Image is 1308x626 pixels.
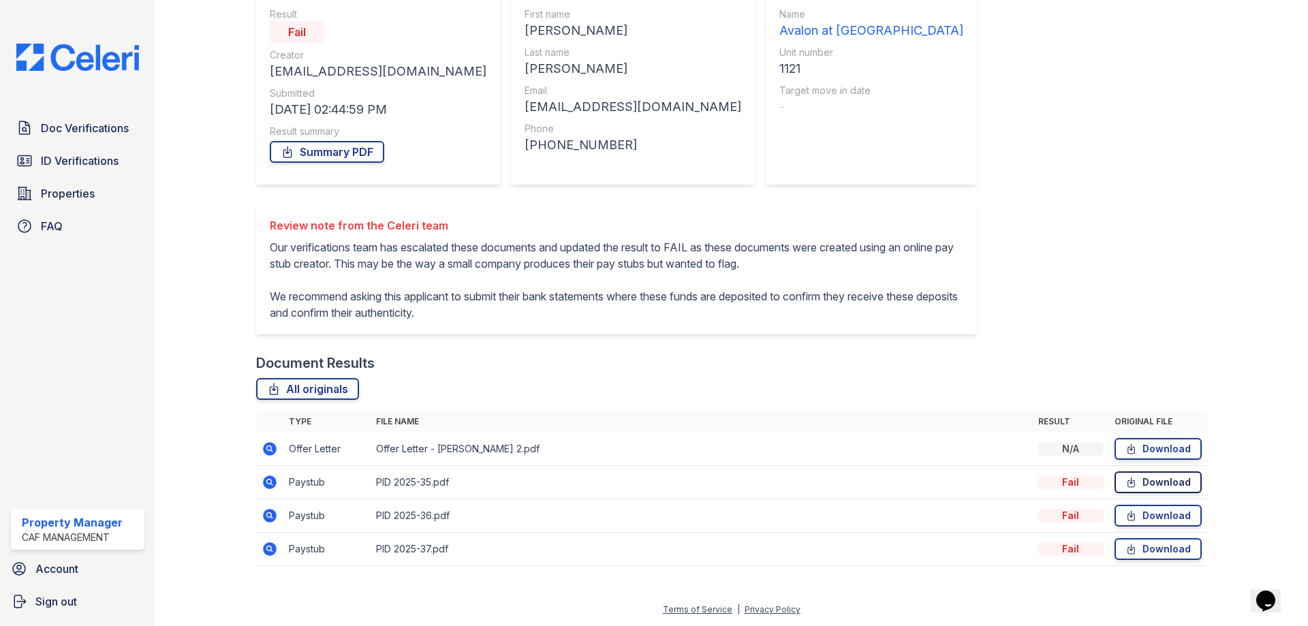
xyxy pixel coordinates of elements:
div: | [737,604,740,614]
p: Our verifications team has escalated these documents and updated the result to FAIL as these docu... [270,239,963,321]
img: CE_Logo_Blue-a8612792a0a2168367f1c8372b55b34899dd931a85d93a1a3d3e32e68fde9ad4.png [5,44,150,71]
a: Properties [11,180,144,207]
div: 1121 [779,59,963,78]
div: [PERSON_NAME] [525,59,741,78]
a: Download [1115,505,1202,527]
iframe: chat widget [1251,572,1294,612]
div: N/A [1038,442,1104,456]
span: Sign out [35,593,77,610]
div: Fail [1038,509,1104,522]
div: Creator [270,48,486,62]
th: File name [371,411,1033,433]
div: Phone [525,122,741,136]
a: All originals [256,378,359,400]
th: Original file [1109,411,1207,433]
a: Doc Verifications [11,114,144,142]
div: Result summary [270,125,486,138]
td: Offer Letter - [PERSON_NAME] 2.pdf [371,433,1033,466]
div: Fail [1038,542,1104,556]
div: Last name [525,46,741,59]
td: PID 2025-35.pdf [371,466,1033,499]
a: Download [1115,438,1202,460]
td: PID 2025-37.pdf [371,533,1033,566]
div: [EMAIL_ADDRESS][DOMAIN_NAME] [270,62,486,81]
div: Document Results [256,354,375,373]
span: ID Verifications [41,153,119,169]
td: Offer Letter [283,433,371,466]
a: Sign out [5,588,150,615]
div: [PERSON_NAME] [525,21,741,40]
td: Paystub [283,466,371,499]
a: Account [5,555,150,582]
a: Download [1115,471,1202,493]
div: Review note from the Celeri team [270,217,963,234]
span: Doc Verifications [41,120,129,136]
th: Result [1033,411,1109,433]
td: Paystub [283,533,371,566]
div: Email [525,84,741,97]
div: First name [525,7,741,21]
div: [PHONE_NUMBER] [525,136,741,155]
div: Name [779,7,963,21]
a: ID Verifications [11,147,144,174]
div: Fail [1038,475,1104,489]
a: Terms of Service [663,604,732,614]
div: [EMAIL_ADDRESS][DOMAIN_NAME] [525,97,741,116]
a: Privacy Policy [745,604,800,614]
div: [DATE] 02:44:59 PM [270,100,486,119]
div: - [779,97,963,116]
div: Target move in date [779,84,963,97]
span: FAQ [41,218,63,234]
th: Type [283,411,371,433]
div: Fail [270,21,324,43]
a: Download [1115,538,1202,560]
a: Name Avalon at [GEOGRAPHIC_DATA] [779,7,963,40]
div: Result [270,7,486,21]
span: Properties [41,185,95,202]
div: Property Manager [22,514,123,531]
a: FAQ [11,213,144,240]
div: CAF Management [22,531,123,544]
span: Account [35,561,78,577]
td: Paystub [283,499,371,533]
td: PID 2025-36.pdf [371,499,1033,533]
div: Submitted [270,87,486,100]
div: Unit number [779,46,963,59]
div: Avalon at [GEOGRAPHIC_DATA] [779,21,963,40]
a: Summary PDF [270,141,384,163]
